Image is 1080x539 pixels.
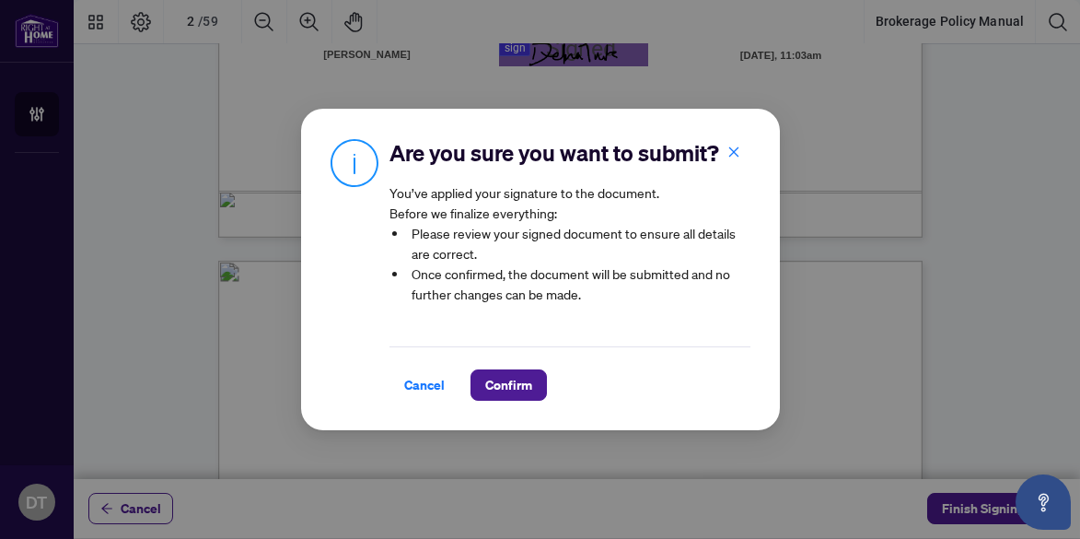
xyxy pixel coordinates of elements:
[389,369,459,401] button: Cancel
[1016,475,1071,530] button: Open asap
[331,138,378,187] img: Info Icon
[408,264,750,304] li: Once confirmed, the document will be submitted and no further changes can be made.
[408,223,750,264] li: Please review your signed document to ensure all details are correct.
[389,138,750,168] h2: Are you sure you want to submit?
[404,370,445,400] span: Cancel
[485,370,532,400] span: Confirm
[470,369,547,401] button: Confirm
[389,182,750,317] article: You’ve applied your signature to the document. Before we finalize everything:
[727,146,740,158] span: close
